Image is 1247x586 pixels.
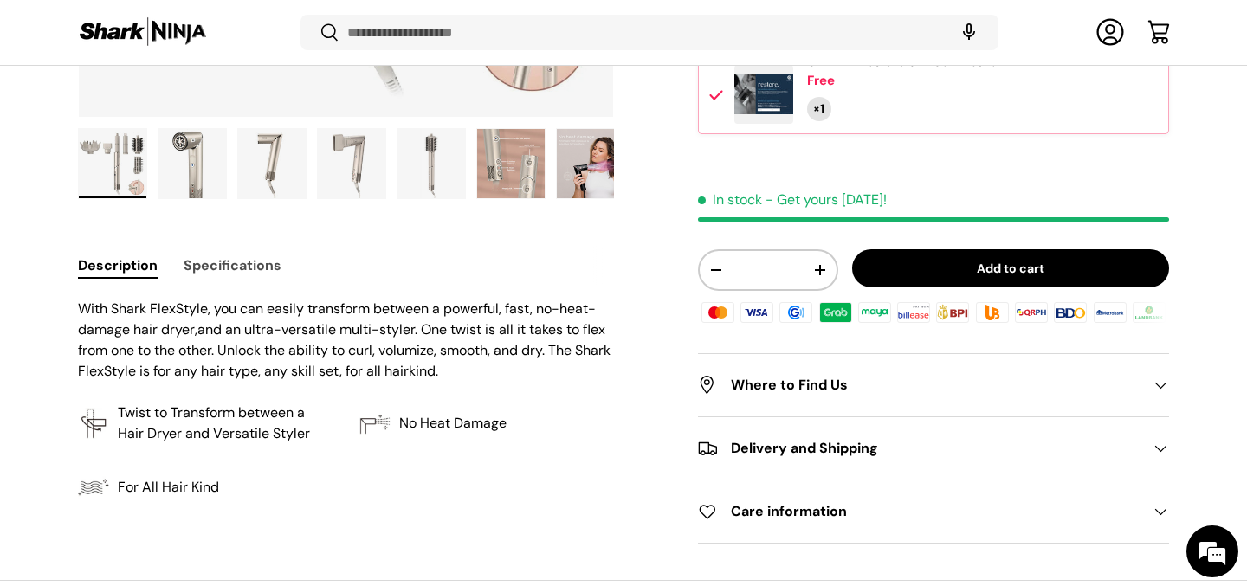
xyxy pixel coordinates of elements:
[777,299,815,325] img: gcash
[934,299,972,325] img: bpi
[698,481,1169,544] summary: Care information
[698,190,762,209] span: In stock
[941,14,997,52] speech-search-button: Search by voice
[1051,299,1089,325] img: bdo
[856,299,894,325] img: maya
[738,299,776,325] img: visa
[78,16,208,49] img: Shark Ninja Philippines
[699,299,737,325] img: master
[9,396,330,457] textarea: Type your message and hit 'Enter'
[100,180,239,355] span: We're online!
[477,129,545,198] img: shark-flexstyle-esential-package-air-dyring-unit-functions-infographic-full-view-sharkninja-phili...
[238,129,306,198] img: Shark FlexStyle - Full Package (HD440SL)
[557,129,624,198] img: shark-flexstyle-esential-package-ho-heat-damage-infographic-full-view-sharkninja-philippines
[817,299,855,325] img: grabpay
[79,129,146,198] img: shark-flexstyle-full-package-what's-in-the-box-full-view-sharkninja-philippines
[158,129,226,198] img: shark-flexstyle-esential-package-air-drying-unit-full-view-sharkninja-philippines
[1130,299,1168,325] img: landbank
[698,439,1141,460] h2: Delivery and Shipping
[1090,299,1128,325] img: metrobank
[807,97,831,121] div: Quantity
[90,97,291,119] div: Chat with us now
[698,502,1141,523] h2: Care information
[118,402,332,444] p: Twist to Transform between a Hair Dryer and Versatile Styler
[284,9,326,50] div: Minimize live chat window
[852,249,1169,288] button: Add to cart
[78,299,614,382] p: With Shark FlexStyle, you can easily transform between a powerful, fast, no-heat-damage hair drye...
[895,299,933,325] img: billease
[399,413,507,434] p: No Heat Damage
[698,418,1169,480] summary: Delivery and Shipping
[184,246,281,285] button: Specifications
[318,129,385,198] img: shark-flexstyle-esential-package-air-drying-with-styling-concentrator-unit-left-side-view-sharkni...
[698,376,1141,396] h2: Where to Find Us
[807,73,835,91] div: Free
[118,477,219,498] p: For All Hair Kind
[766,190,887,209] p: - Get yours [DATE]!
[397,129,465,198] img: Shark FlexStyle - Full Package (HD440SL)
[973,299,1011,325] img: ubp
[78,246,158,285] button: Description
[1012,299,1050,325] img: qrph
[698,355,1169,417] summary: Where to Find Us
